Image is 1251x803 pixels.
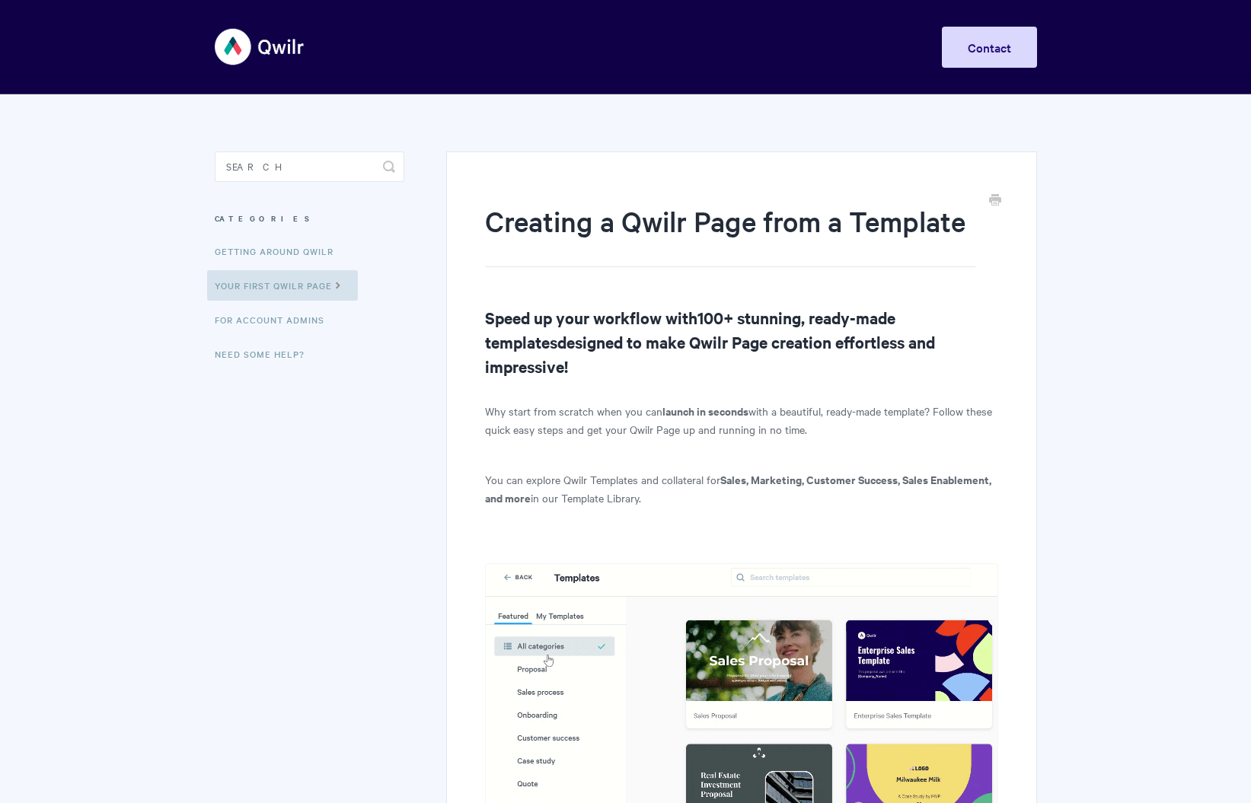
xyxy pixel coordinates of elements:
a: Need Some Help? [215,339,316,369]
h1: Creating a Qwilr Page from a Template [485,202,975,267]
p: You can explore Qwilr Templates and collateral for in our Template Library. [485,470,997,507]
a: For Account Admins [215,304,336,335]
img: Qwilr Help Center [215,18,305,75]
strong: launch in seconds [662,403,748,419]
b: Sales, Marketing, Customer Success, Sales Enablement, and more [485,471,991,505]
a: Contact [942,27,1037,68]
a: Your First Qwilr Page [207,270,358,301]
a: Print this Article [989,193,1001,209]
p: Why start from scratch when you can with a beautiful, ready-made template? Follow these quick eas... [485,402,997,438]
h2: Speed up your workflow with designed to make Qwilr Page creation effortless and impressive! [485,305,997,378]
input: Search [215,151,404,182]
a: Getting Around Qwilr [215,236,345,266]
h3: Categories [215,205,404,232]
